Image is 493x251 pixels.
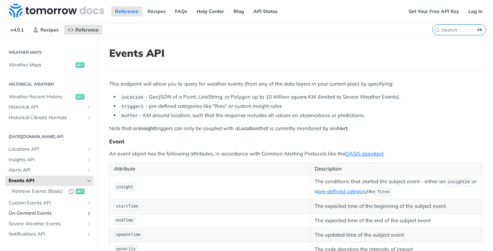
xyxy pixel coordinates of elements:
a: API Status [250,6,281,16]
span: updateTime [116,233,141,237]
button: Show subpages for Severe Weather Events [86,221,92,227]
span: Notifications API [9,231,85,238]
button: Show subpages for Alerts API [86,167,92,173]
a: Historical Climate NormalsShow subpages for Historical Climate Normals [5,113,93,123]
a: Notifications APIShow subpages for Notifications API [5,229,93,239]
a: Custom Events APIShow subpages for Custom Events API [5,198,93,208]
span: buffer [121,113,138,118]
button: Deprecated Endpoint [68,188,74,195]
span: endTime [116,218,133,223]
h2: [DATE][DOMAIN_NAME] API [5,134,93,140]
li: - pre-defined categories like "fires" or custom Insight rules [119,102,482,110]
a: Alerts APIShow subpages for Alerts API [5,165,93,175]
a: Weather Mapsget [5,60,93,70]
span: location [121,95,143,100]
span: get [76,62,85,68]
svg: Search [434,27,440,33]
p: The conditions that started the subject event - either an or a like [315,177,478,197]
span: Recipes [40,27,59,33]
img: Tomorrow.io Weather API Docs [9,4,104,17]
a: Reference [111,6,142,16]
span: v4.0.1 [7,25,27,35]
span: Alerts API [9,167,85,174]
p: An event object has the following attributes, in accordance with Common Alerting Protocols like t... [109,150,482,158]
a: pre-defined category [318,188,367,194]
p: The expected time of the beginning of the subject event [315,202,478,210]
span: Severe Weather Events [9,221,85,227]
button: Hide subpages for Events API [86,178,92,184]
p: The expected time of the end of the subject event [315,217,478,225]
a: Help Center [193,6,228,16]
div: Event [109,138,482,145]
p: Description [315,165,478,173]
button: Show subpages for Insights API [86,157,92,163]
a: Severe Weather EventsShow subpages for Severe Weather Events [5,219,93,229]
a: Events APIHide subpages for Events API [5,176,93,186]
span: Retrieve Events (Basic) [12,188,65,195]
span: startTime [116,204,138,209]
a: Retrieve Events (Basic)Deprecated Endpointget [9,186,93,197]
a: Reference [64,25,102,35]
p: Note that an triggers can only be coupled with a that is currently monitored by an . [109,125,482,133]
button: Show subpages for Historical API [86,104,92,110]
strong: Alert [336,125,347,131]
span: Locations API [9,146,85,153]
p: The updated time of the subject event [315,231,478,239]
p: Attribute [114,165,305,173]
span: On-Demand Events [9,210,85,217]
a: Log In [465,6,486,16]
button: Show subpages for Historical Climate Normals [86,115,92,121]
strong: Insight [139,125,155,131]
span: Weather Recent History [9,93,74,100]
h2: Historical Weather [5,81,93,87]
a: Recipes [144,6,169,16]
span: Reference [75,27,99,33]
span: insightId [447,180,470,185]
span: Historical Climate Normals [9,114,85,121]
span: Weather Maps [9,62,74,68]
span: Historical API [9,104,85,111]
li: - GeoJSON of a Point, LineString, or Polygon up to 10 Million square KM (limited to Severe Weathe... [119,93,482,101]
button: Show subpages for On-Demand Events [86,211,92,216]
span: get [76,189,85,194]
a: Blog [230,6,248,16]
a: OASIS standard [345,150,383,157]
a: FAQs [171,6,191,16]
span: insight [116,185,133,190]
button: Show subpages for Notifications API [86,231,92,237]
h2: Weather Maps [5,49,93,55]
a: Recipes [29,25,62,35]
a: Locations APIShow subpages for Locations API [5,144,93,154]
li: - KM around location, such that the response includes all values on observations or predictions. [119,112,482,120]
span: Events API [9,177,85,184]
a: Insights APIShow subpages for Insights API [5,155,93,165]
span: triggers [121,104,143,109]
span: Custom Events API [9,200,85,206]
h1: Events API [109,47,482,59]
strong: Location [238,125,259,131]
a: Get Your Free API Key [405,6,463,16]
a: Weather Recent Historyget [5,92,93,102]
span: get [76,94,85,100]
button: Show subpages for Locations API [86,147,92,152]
p: This endpoint will allow you to query for weather events (from any of the data layers in your cur... [109,80,482,88]
a: On-Demand EventsShow subpages for On-Demand Events [5,208,93,218]
span: Insights API [9,156,85,163]
span: fires [377,190,390,194]
a: Historical APIShow subpages for Historical API [5,102,93,112]
button: Show subpages for Custom Events API [86,200,92,206]
kbd: ⌘K [476,26,484,33]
